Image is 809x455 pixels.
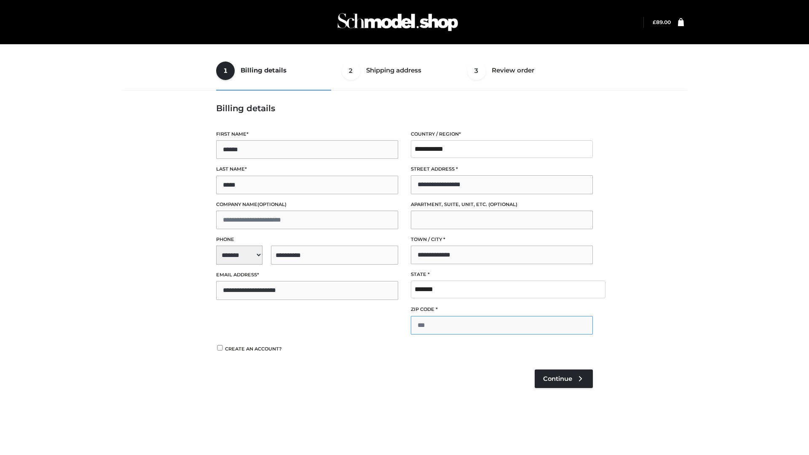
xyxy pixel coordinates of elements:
input: Create an account? [216,345,224,351]
label: Phone [216,236,398,244]
label: ZIP Code [411,305,593,313]
h3: Billing details [216,103,593,113]
label: Country / Region [411,130,593,138]
label: First name [216,130,398,138]
label: Last name [216,165,398,173]
label: Email address [216,271,398,279]
label: Town / City [411,236,593,244]
label: Company name [216,201,398,209]
span: Create an account? [225,346,282,352]
label: Apartment, suite, unit, etc. [411,201,593,209]
span: Continue [543,375,572,383]
span: £ [653,19,656,25]
span: (optional) [257,201,287,207]
a: £89.00 [653,19,671,25]
a: Continue [535,369,593,388]
label: Street address [411,165,593,173]
label: State [411,270,593,278]
img: Schmodel Admin 964 [335,5,461,39]
bdi: 89.00 [653,19,671,25]
span: (optional) [488,201,517,207]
